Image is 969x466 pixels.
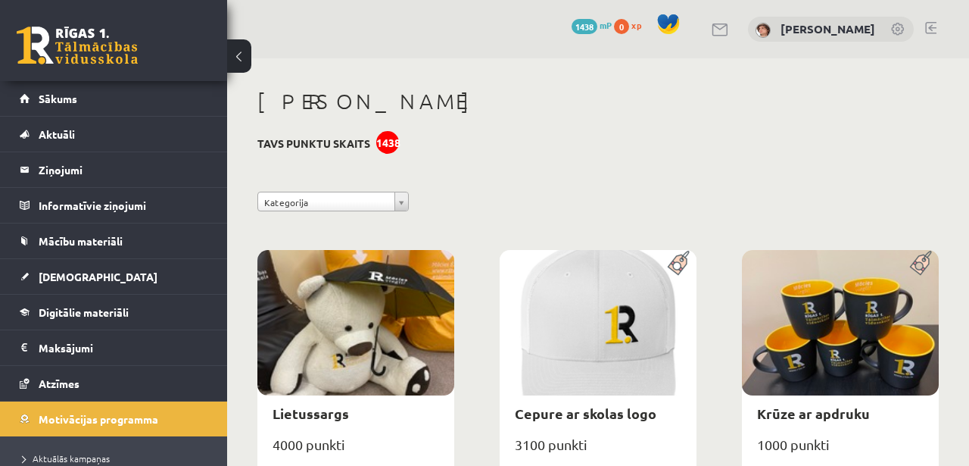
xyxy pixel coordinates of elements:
[23,452,212,465] a: Aktuālās kampaņas
[264,192,388,212] span: Kategorija
[257,137,370,150] h3: Tavs punktu skaits
[39,305,129,319] span: Digitālie materiāli
[20,188,208,223] a: Informatīvie ziņojumi
[515,405,656,422] a: Cepure ar skolas logo
[20,259,208,294] a: [DEMOGRAPHIC_DATA]
[39,330,208,365] legend: Maksājumi
[572,19,612,31] a: 1438 mP
[572,19,597,34] span: 1438
[20,330,208,365] a: Maksājumi
[39,377,79,390] span: Atzīmes
[23,452,110,464] span: Aktuālās kampaņas
[273,405,349,422] a: Lietussargs
[20,152,208,187] a: Ziņojumi
[39,270,157,283] span: [DEMOGRAPHIC_DATA]
[20,366,208,401] a: Atzīmes
[20,224,208,258] a: Mācību materiāli
[600,19,612,31] span: mP
[905,250,939,276] img: Populāra prece
[39,92,77,105] span: Sākums
[20,402,208,436] a: Motivācijas programma
[39,188,208,223] legend: Informatīvie ziņojumi
[780,21,875,36] a: [PERSON_NAME]
[20,81,208,116] a: Sākums
[39,412,158,426] span: Motivācijas programma
[631,19,641,31] span: xp
[257,89,939,114] h1: [PERSON_NAME]
[257,192,409,211] a: Kategorija
[17,27,138,64] a: Rīgas 1. Tālmācības vidusskola
[756,23,771,38] img: Artūrs Meržans
[614,19,649,31] a: 0 xp
[20,295,208,330] a: Digitālie materiāli
[39,234,123,248] span: Mācību materiāli
[614,19,629,34] span: 0
[39,152,208,187] legend: Ziņojumi
[376,131,399,154] div: 1438
[757,405,870,422] a: Krūze ar apdruku
[20,117,208,152] a: Aktuāli
[662,250,696,276] img: Populāra prece
[39,127,75,141] span: Aktuāli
